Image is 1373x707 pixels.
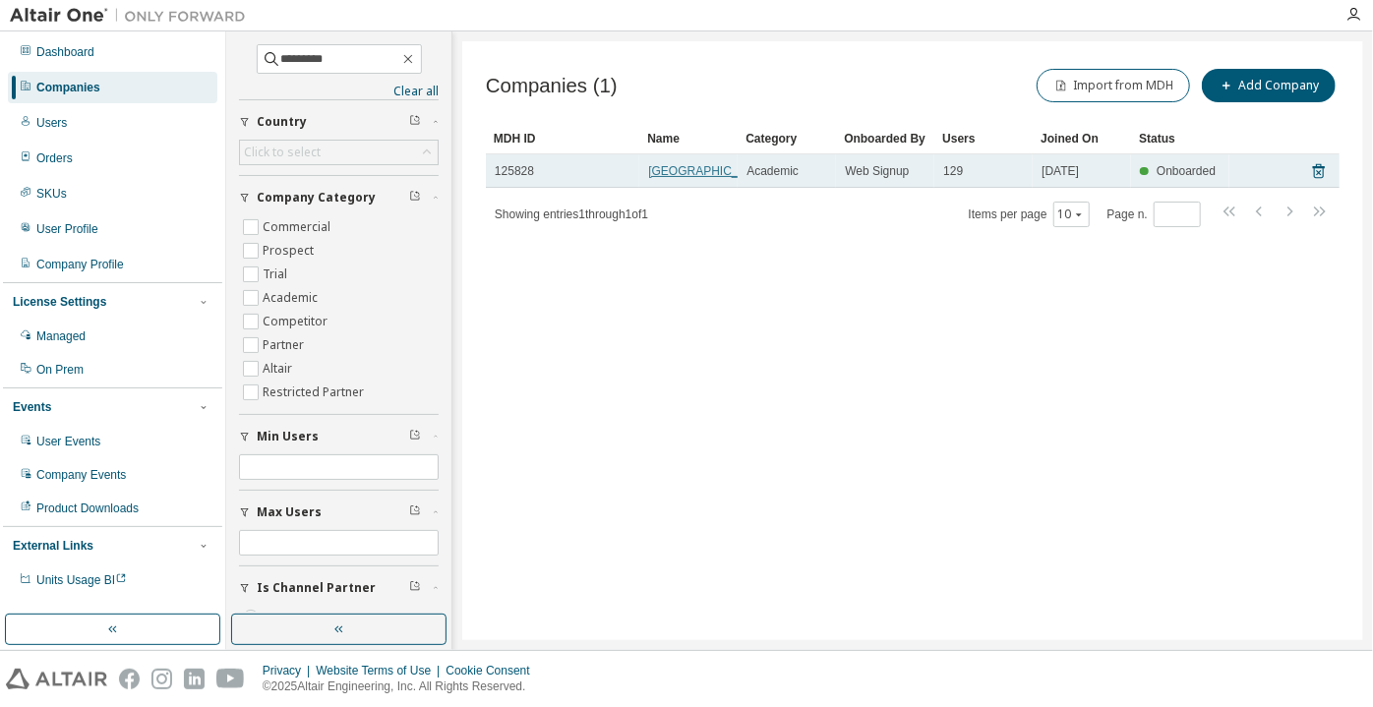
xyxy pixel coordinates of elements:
div: Category [746,123,828,154]
span: Clear filter [409,429,421,444]
div: MDH ID [494,123,631,154]
label: Prospect [263,239,318,263]
label: Academic [263,286,322,310]
div: Managed [36,328,86,344]
span: Web Signup [845,163,909,179]
label: Trial [263,263,291,286]
div: User Profile [36,221,98,237]
span: Clear filter [409,580,421,596]
span: Academic [746,163,799,179]
div: Company Profile [36,257,124,272]
a: [GEOGRAPHIC_DATA] [648,164,771,178]
span: Clear filter [409,504,421,520]
span: Max Users [257,504,322,520]
div: Website Terms of Use [316,663,446,678]
div: SKUs [36,186,67,202]
div: Onboarded By [844,123,926,154]
div: Joined On [1041,123,1123,154]
div: Cookie Consent [446,663,541,678]
span: Clear filter [409,190,421,206]
button: 10 [1058,206,1085,222]
img: youtube.svg [216,669,245,689]
button: Company Category [239,176,439,219]
span: Page n. [1107,202,1201,227]
span: Country [257,114,307,130]
label: Partner [263,333,308,357]
label: Competitor [263,310,331,333]
span: 125828 [495,163,534,179]
div: Product Downloads [36,501,139,516]
button: Country [239,100,439,144]
div: Orders [36,150,73,166]
img: altair_logo.svg [6,669,107,689]
button: Min Users [239,415,439,458]
div: User Events [36,434,100,449]
span: Clear filter [409,114,421,130]
div: External Links [13,538,93,554]
div: Status [1139,123,1222,154]
div: Click to select [240,141,438,164]
div: Company Events [36,467,126,483]
span: Items per page [969,202,1090,227]
span: Showing entries 1 through 1 of 1 [495,207,648,221]
label: Yes [263,606,286,629]
div: Name [647,123,730,154]
div: Click to select [244,145,321,160]
p: © 2025 Altair Engineering, Inc. All Rights Reserved. [263,678,542,695]
div: Users [942,123,1025,154]
div: Events [13,399,51,415]
img: linkedin.svg [184,669,205,689]
span: 129 [943,163,963,179]
button: Add Company [1202,69,1336,102]
span: Companies (1) [486,75,618,97]
img: Altair One [10,6,256,26]
label: Altair [263,357,296,381]
div: On Prem [36,362,84,378]
button: Max Users [239,491,439,534]
span: Units Usage BI [36,573,127,587]
div: Users [36,115,67,131]
a: Clear all [239,84,439,99]
span: Is Channel Partner [257,580,376,596]
button: Is Channel Partner [239,566,439,610]
label: Commercial [263,215,334,239]
img: instagram.svg [151,669,172,689]
div: Companies [36,80,100,95]
div: Dashboard [36,44,94,60]
button: Import from MDH [1037,69,1190,102]
img: facebook.svg [119,669,140,689]
span: Company Category [257,190,376,206]
span: Min Users [257,429,319,444]
div: License Settings [13,294,106,310]
div: Privacy [263,663,316,678]
span: Onboarded [1157,164,1216,178]
label: Restricted Partner [263,381,368,404]
span: [DATE] [1042,163,1079,179]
